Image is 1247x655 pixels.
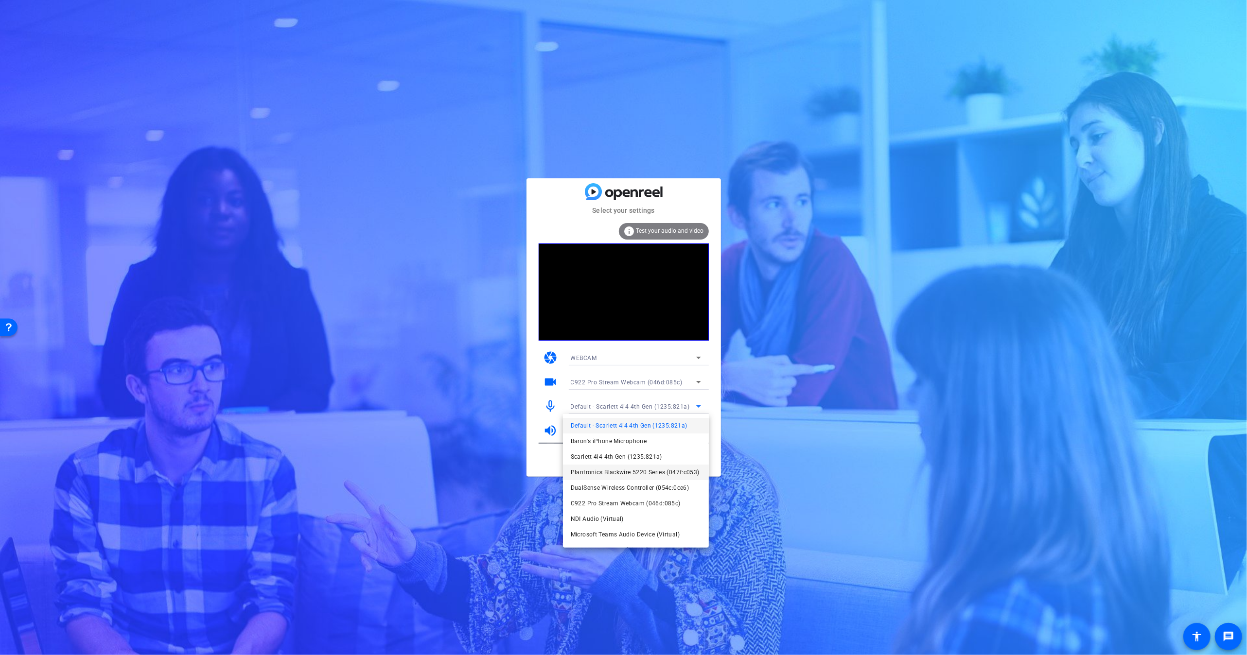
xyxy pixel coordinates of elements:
span: C922 Pro Stream Webcam (046d:085c) [571,498,681,509]
span: DualSense Wireless Controller (054c:0ce6) [571,482,689,494]
span: Default - Scarlett 4i4 4th Gen (1235:821a) [571,420,687,431]
span: NDI Audio (Virtual) [571,513,624,525]
span: Scarlett 4i4 4th Gen (1235:821a) [571,451,662,463]
span: Baron's iPhone Microphone [571,435,647,447]
span: Plantronics Blackwire 5220 Series (047f:c053) [571,466,700,478]
span: Microsoft Teams Audio Device (Virtual) [571,529,680,540]
span: Data Source Item 0 (Virtual) [571,544,649,556]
